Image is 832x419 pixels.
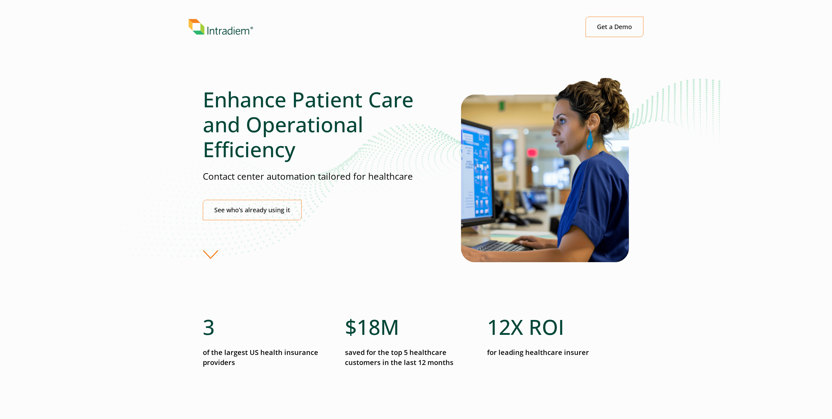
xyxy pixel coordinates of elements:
p: saved for the top 5 healthcare customers in the last 12 months [345,348,473,368]
span: 18 [357,313,380,341]
span: 3 [203,313,215,341]
a: Link to homepage of Intradiem [189,19,569,35]
h1: Enhance Patient Care and Operational Efficiency [203,87,416,162]
span: M [380,313,399,341]
a: See who’s already using it [203,200,302,220]
img: Intradiem [189,19,253,35]
p: of the largest US health insurance providers [203,348,331,368]
span: X ROI [511,313,564,341]
a: Get a Demo [586,17,643,37]
p: for leading healthcare insurer [487,348,615,358]
span: $ [345,313,357,341]
span: 12 [487,313,511,341]
p: Contact center automation tailored for healthcare [203,170,416,183]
